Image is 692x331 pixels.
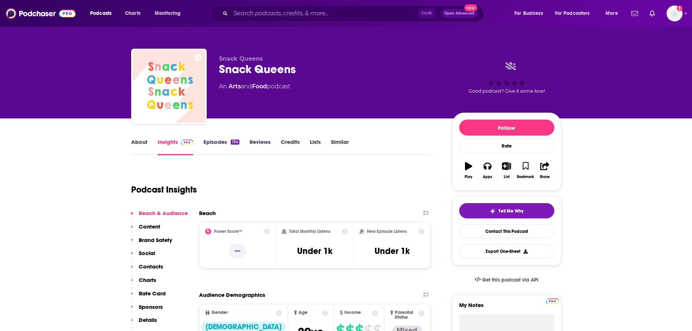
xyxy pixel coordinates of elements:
span: Open Advanced [444,12,474,15]
p: Charts [139,276,156,283]
p: Content [139,223,160,230]
a: Charts [120,8,145,19]
a: Contact This Podcast [459,224,554,238]
span: Tell Me Why [498,208,523,214]
p: -- [229,244,246,258]
span: and [241,83,252,90]
a: Food [252,83,267,90]
svg: Add a profile image [677,5,683,11]
button: Show profile menu [667,5,683,21]
h2: New Episode Listens [367,229,407,234]
div: 134 [231,140,239,145]
button: Apps [478,157,497,183]
p: Sponsors [139,303,163,310]
p: Brand Safety [139,237,172,243]
div: Good podcast? Give it some love! [452,55,561,100]
a: About [131,138,147,155]
span: Gender [211,310,228,315]
button: List [497,157,516,183]
img: tell me why sparkle [490,208,495,214]
img: Podchaser Pro [546,298,559,304]
span: New [464,4,477,11]
p: Reach & Audience [139,210,188,217]
span: Income [344,310,361,315]
span: Monitoring [155,8,181,19]
button: open menu [550,8,600,19]
button: Details [131,316,157,330]
button: Bookmark [516,157,535,183]
span: Snack Queens [219,55,263,62]
h2: Reach [199,210,216,217]
div: List [504,175,510,179]
a: Pro website [546,297,559,304]
span: Get this podcast via API [482,277,538,283]
span: Charts [125,8,141,19]
img: Podchaser - Follow, Share and Rate Podcasts [6,7,76,20]
p: Contacts [139,263,163,270]
div: Bookmark [517,175,534,179]
button: Contacts [131,263,163,276]
span: Logged in as veronica.smith [667,5,683,21]
h3: Under 1k [297,246,332,257]
a: Arts [228,83,241,90]
button: Charts [131,276,156,290]
span: Good podcast? Give it some love! [469,88,545,94]
button: open menu [85,8,121,19]
button: Content [131,223,160,237]
button: open menu [509,8,552,19]
a: Reviews [250,138,271,155]
h1: Podcast Insights [131,184,197,195]
span: For Podcasters [555,8,590,19]
span: For Business [514,8,543,19]
div: Rate [459,138,554,153]
button: Follow [459,120,554,136]
button: tell me why sparkleTell Me Why [459,203,554,218]
button: Reach & Audience [131,210,188,223]
h3: Under 1k [375,246,410,257]
p: Details [139,316,157,323]
div: An podcast [219,82,290,91]
button: open menu [150,8,190,19]
span: Ctrl K [418,9,435,18]
a: Credits [281,138,300,155]
h2: Power Score™ [214,229,242,234]
button: Brand Safety [131,237,172,250]
button: open menu [600,8,627,19]
p: Social [139,250,155,257]
button: Export One-Sheet [459,244,554,258]
img: Snack Queens [133,50,205,123]
h2: Total Monthly Listens [289,229,330,234]
button: Rate Card [131,290,166,303]
a: Lists [310,138,321,155]
a: Similar [331,138,349,155]
div: Search podcasts, credits, & more... [218,5,491,22]
span: Podcasts [90,8,112,19]
a: Get this podcast via API [469,271,545,289]
span: Parental Status [395,310,417,320]
img: User Profile [667,5,683,21]
button: Sponsors [131,303,163,317]
button: Play [459,157,478,183]
button: Share [535,157,554,183]
div: Play [465,175,472,179]
div: Apps [483,175,492,179]
input: Search podcasts, credits, & more... [231,8,418,19]
p: Rate Card [139,290,166,297]
span: Age [299,310,308,315]
span: More [606,8,618,19]
img: Podchaser Pro [181,140,194,145]
a: Show notifications dropdown [628,7,641,20]
h2: Audience Demographics [199,291,265,298]
a: Episodes134 [203,138,239,155]
div: Share [540,175,550,179]
a: InsightsPodchaser Pro [158,138,194,155]
button: Social [131,250,155,263]
button: Open AdvancedNew [441,9,478,18]
label: My Notes [459,302,554,314]
a: Show notifications dropdown [647,7,658,20]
